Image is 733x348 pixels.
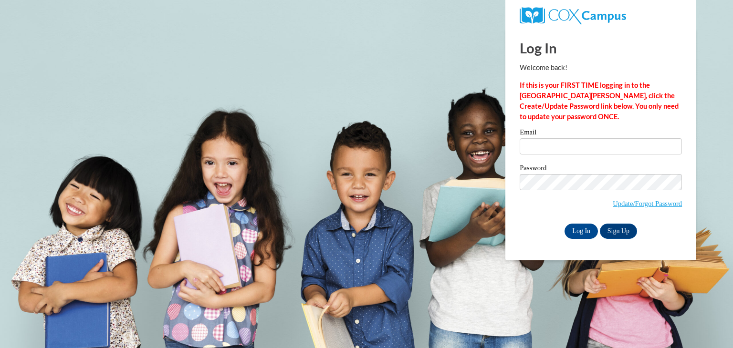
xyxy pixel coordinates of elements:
[613,200,682,207] a: Update/Forgot Password
[520,38,682,58] h1: Log In
[520,11,626,19] a: COX Campus
[600,224,637,239] a: Sign Up
[520,62,682,73] p: Welcome back!
[520,7,626,24] img: COX Campus
[565,224,598,239] input: Log In
[520,129,682,138] label: Email
[520,164,682,174] label: Password
[520,81,679,121] strong: If this is your FIRST TIME logging in to the [GEOGRAPHIC_DATA][PERSON_NAME], click the Create/Upd...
